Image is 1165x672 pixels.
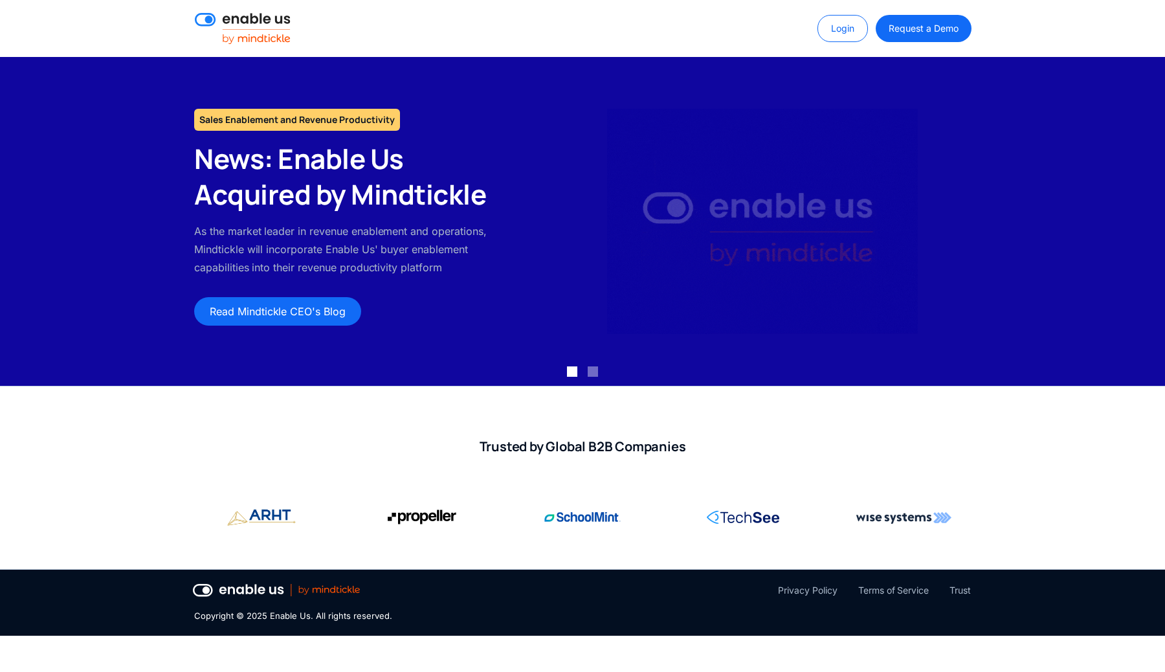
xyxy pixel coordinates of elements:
[949,583,971,598] a: Trust
[194,610,392,623] div: Copyright © 2025 Enable Us. All rights reserved.
[194,297,361,326] a: Read Mindtickle CEO's Blog
[194,222,503,276] p: As the market leader in revenue enablement and operations, Mindtickle will incorporate Enable Us'...
[588,366,598,377] div: Show slide 2 of 2
[544,504,621,530] img: SchoolMint corporate logo
[707,504,779,530] img: RingCentral corporate logo
[1113,57,1165,386] div: next slide
[876,15,971,42] a: Request a Demo
[227,504,296,531] img: Propeller Aero corporate logo
[607,109,918,334] img: Enable Us by Mindtickle
[1152,659,1165,672] iframe: Qualified Messenger
[856,504,951,530] img: Wise Systems corporate logo
[858,583,929,598] a: Terms of Service
[194,109,400,131] h1: Sales Enablement and Revenue Productivity
[817,15,868,42] a: Login
[194,141,503,212] h2: News: Enable Us Acquired by Mindtickle
[567,366,577,377] div: Show slide 1 of 2
[194,438,971,455] h2: Trusted by Global B2B Companies
[388,504,456,530] img: Propeller Aero corporate logo
[778,583,837,598] a: Privacy Policy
